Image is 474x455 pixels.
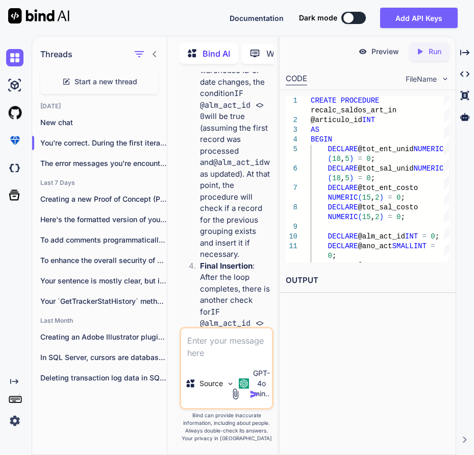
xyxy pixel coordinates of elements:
[226,379,235,388] img: Pick Models
[6,159,23,177] img: darkCloudIdeIcon
[40,194,167,204] p: Creating a new Proof of Concept (POC)...
[40,276,167,286] p: Your sentence is mostly clear, but it...
[299,13,337,23] span: Dark mode
[311,116,362,124] span: @articulo_id
[350,155,354,163] span: )
[32,179,167,187] h2: Last 7 Days
[328,261,358,270] span: DECLARE
[328,184,358,192] span: DECLARE
[431,261,435,270] span: =
[366,174,370,182] span: 0
[286,232,297,242] div: 10
[431,242,435,250] span: =
[6,132,23,149] img: premium
[401,194,405,202] span: ;
[332,174,341,182] span: 18
[239,378,249,389] img: GPT-4o mini
[280,269,456,293] h2: OUTPUT
[379,194,383,202] span: )
[199,378,223,389] p: Source
[286,261,297,271] div: 12
[6,49,23,66] img: chat
[388,194,392,202] span: =
[286,145,297,154] div: 5
[40,158,167,169] p: The error messages you're encountering suggest that...
[358,194,362,202] span: (
[213,157,264,167] code: @alm_act_id
[32,102,167,110] h2: [DATE]
[286,125,297,135] div: 3
[286,96,297,106] div: 1
[371,213,375,221] span: ,
[358,213,362,221] span: (
[40,138,167,148] p: You're correct. During the first iterati...
[358,232,405,241] span: @alm_act_id
[230,388,241,400] img: attachment
[6,104,23,122] img: githubLight
[74,77,137,87] span: Start a new thread
[6,412,23,429] img: settings
[358,203,418,211] span: @tot_sal_costo
[203,47,230,60] p: Bind AI
[388,213,392,221] span: =
[375,213,379,221] span: 2
[332,155,341,163] span: 18
[435,232,439,241] span: ;
[328,194,358,202] span: NUMERIC
[328,203,358,211] span: DECLARE
[375,194,379,202] span: 2
[341,155,345,163] span: ,
[401,213,405,221] span: ;
[8,8,69,23] img: Bind AI
[341,97,380,105] span: PROCEDURE
[429,46,441,57] p: Run
[286,73,307,85] div: CODE
[328,242,358,250] span: DECLARE
[358,184,418,192] span: @tot_ent_costo
[380,8,458,28] button: Add API Keys
[371,194,375,202] span: ,
[366,155,370,163] span: 0
[40,296,167,306] p: Your `GetTrackerStatHistory` method is functional, but there...
[350,174,354,182] span: )
[379,213,383,221] span: )
[286,164,297,174] div: 6
[358,145,413,153] span: @tot_ent_unid
[328,145,358,153] span: DECLARE
[200,307,269,340] code: IF @alm_act_id <> 0
[371,174,375,182] span: ;
[40,117,167,128] p: New chat
[250,389,260,399] img: icon
[200,261,253,271] strong: Final Insertion
[406,74,437,84] span: FileName
[392,261,427,270] span: SMALLINT
[40,235,167,245] p: To add comments programmatically in Google Docs...
[6,77,23,94] img: ai-studio
[358,47,367,56] img: preview
[40,332,167,342] p: Creating an Adobe Illustrator plugin using ExtendScript...
[286,183,297,193] div: 7
[286,242,297,251] div: 11
[414,145,444,153] span: NUMERIC
[414,164,444,173] span: NUMERIC
[200,88,269,122] code: IF @alm_act_id <> 0
[40,214,167,225] p: Here's the formatted version of your stored...
[396,194,401,202] span: 0
[286,135,297,145] div: 4
[328,252,332,260] span: 0
[311,126,319,134] span: AS
[180,412,273,442] p: Bind can provide inaccurate information, including about people. Always double-check its answers....
[345,155,349,163] span: 5
[40,352,167,363] p: In SQL Server, cursors are database objects...
[311,135,332,143] span: BEGIN
[286,115,297,125] div: 2
[328,164,358,173] span: DECLARE
[332,252,336,260] span: ;
[40,373,167,383] p: Deleting transaction log data in SQL Server...
[286,203,297,212] div: 8
[431,232,435,241] span: 0
[200,31,271,260] p: : On the next iteration, if the warehouse ID or date changes, the condition will be true (assumin...
[371,155,375,163] span: ;
[358,242,392,250] span: @ano_act
[362,194,371,202] span: 15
